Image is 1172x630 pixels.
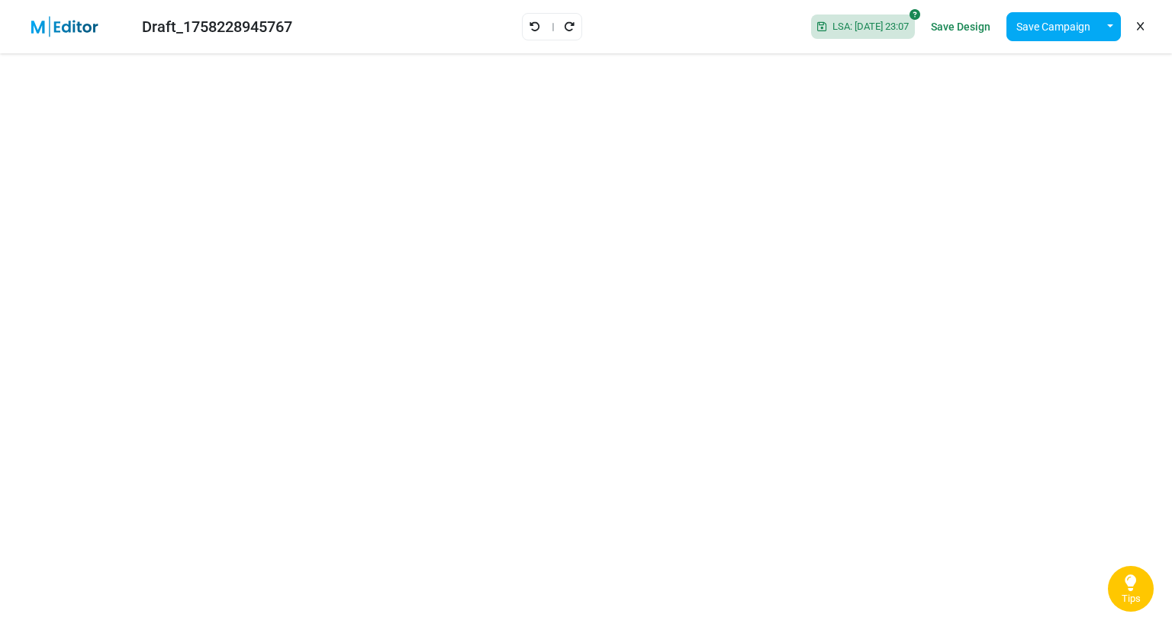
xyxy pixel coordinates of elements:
i: SoftSave® is off [910,9,920,20]
button: Save Campaign [1006,12,1100,41]
span: LSA: [DATE] 23:07 [826,21,909,33]
div: Draft_1758228945767 [142,15,292,38]
a: Save Design [927,14,994,40]
a: Undo [529,17,541,37]
a: Redo [563,17,575,37]
span: Tips [1122,593,1141,605]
